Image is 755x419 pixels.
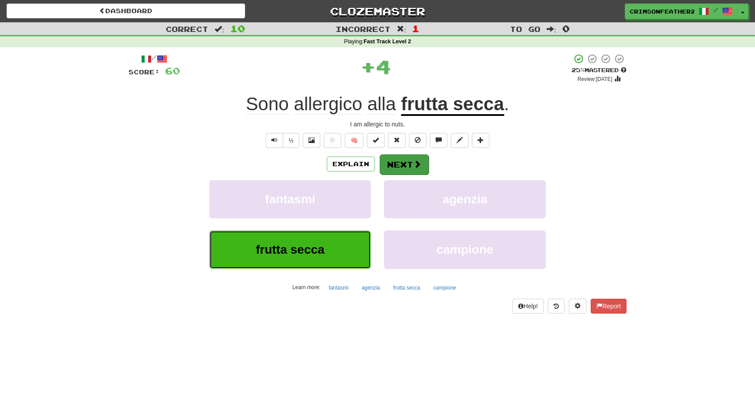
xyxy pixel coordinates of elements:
[510,24,540,33] span: To go
[128,120,627,129] div: I am allergic to nuts.
[294,94,362,115] span: allergico
[336,24,391,33] span: Incorrect
[548,299,565,314] button: Round history (alt+y)
[451,133,468,148] button: Edit sentence (alt+d)
[562,23,570,34] span: 0
[215,25,224,33] span: :
[571,66,627,74] div: Mastered
[209,180,371,218] button: fantasmi
[303,133,320,148] button: Show image (alt+x)
[472,133,489,148] button: Add to collection (alt+a)
[265,192,315,206] span: fantasmi
[324,281,353,294] button: fantasmi
[166,24,208,33] span: Correct
[345,133,364,148] button: 🧠
[357,281,385,294] button: agenzia
[401,94,504,116] u: frutta secca
[246,94,289,115] span: Sono
[578,76,613,82] small: Review: [DATE]
[209,230,371,269] button: frutta secca
[367,133,384,148] button: Set this sentence to 100% Mastered (alt+m)
[256,243,324,256] span: frutta secca
[397,25,406,33] span: :
[430,133,447,148] button: Discuss sentence (alt+u)
[364,38,411,45] strong: Fast Track Level 2
[571,66,585,73] span: 25 %
[409,133,426,148] button: Ignore sentence (alt+i)
[327,157,375,171] button: Explain
[258,3,497,19] a: Clozemaster
[283,133,299,148] button: ½
[625,3,738,19] a: CrimsonFeather2906 /
[630,7,694,15] span: CrimsonFeather2906
[513,299,544,314] button: Help!
[412,23,419,34] span: 1
[165,65,180,76] span: 60
[230,23,245,34] span: 10
[367,94,396,115] span: alla
[7,3,245,18] a: Dashboard
[360,53,376,80] span: +
[713,7,718,13] span: /
[504,94,509,114] span: .
[380,154,429,175] button: Next
[324,133,341,148] button: Favorite sentence (alt+f)
[384,230,546,269] button: campione
[384,180,546,218] button: agenzia
[128,53,180,64] div: /
[264,133,299,148] div: Text-to-speech controls
[388,281,425,294] button: frutta secca
[547,25,556,33] span: :
[591,299,627,314] button: Report
[128,68,160,76] span: Score:
[376,56,391,77] span: 4
[388,133,405,148] button: Reset to 0% Mastered (alt+r)
[443,192,488,206] span: agenzia
[266,133,283,148] button: Play sentence audio (ctl+space)
[436,243,494,256] span: campione
[429,281,461,294] button: campione
[292,284,320,290] small: Learn more:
